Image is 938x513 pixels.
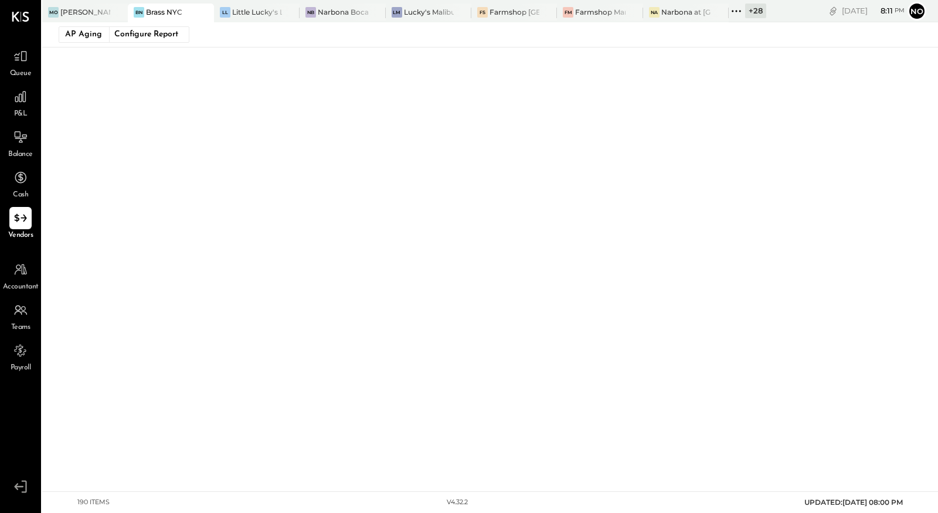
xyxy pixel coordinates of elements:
[11,363,31,373] span: Payroll
[1,86,40,120] a: P&L
[65,25,102,44] div: AP Aging
[14,109,28,120] span: P&L
[1,45,40,79] a: Queue
[477,7,488,18] div: FS
[13,190,28,201] span: Cash
[48,7,59,18] div: Mo
[1,299,40,333] a: Teams
[392,7,402,18] div: LM
[146,7,182,17] div: Brass NYC
[60,7,110,17] div: [PERSON_NAME]'s
[649,7,660,18] div: Na
[232,7,282,17] div: Little Lucky's LLC(Lucky's Soho)
[745,4,766,18] div: + 28
[134,7,144,18] div: BN
[305,7,316,18] div: NB
[109,27,183,42] div: Configure Report
[447,498,468,507] div: v 4.32.2
[827,5,839,17] div: copy link
[1,259,40,293] a: Accountant
[10,69,32,79] span: Queue
[8,230,33,241] span: Vendors
[1,167,40,201] a: Cash
[59,26,189,43] button: AP AgingConfigure Report
[77,498,110,507] div: 190 items
[8,150,33,160] span: Balance
[3,282,39,293] span: Accountant
[404,7,454,17] div: Lucky's Malibu
[1,339,40,373] a: Payroll
[220,7,230,18] div: LL
[1,126,40,160] a: Balance
[563,7,573,18] div: FM
[661,7,711,17] div: Narbona at [GEOGRAPHIC_DATA] LLC
[842,5,905,16] div: [DATE]
[908,2,926,21] button: No
[11,322,30,333] span: Teams
[804,498,903,507] span: UPDATED: [DATE] 08:00 PM
[318,7,368,17] div: Narbona Boca Ratōn
[490,7,539,17] div: Farmshop [GEOGRAPHIC_DATA][PERSON_NAME]
[1,207,40,241] a: Vendors
[575,7,625,17] div: Farmshop Marin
